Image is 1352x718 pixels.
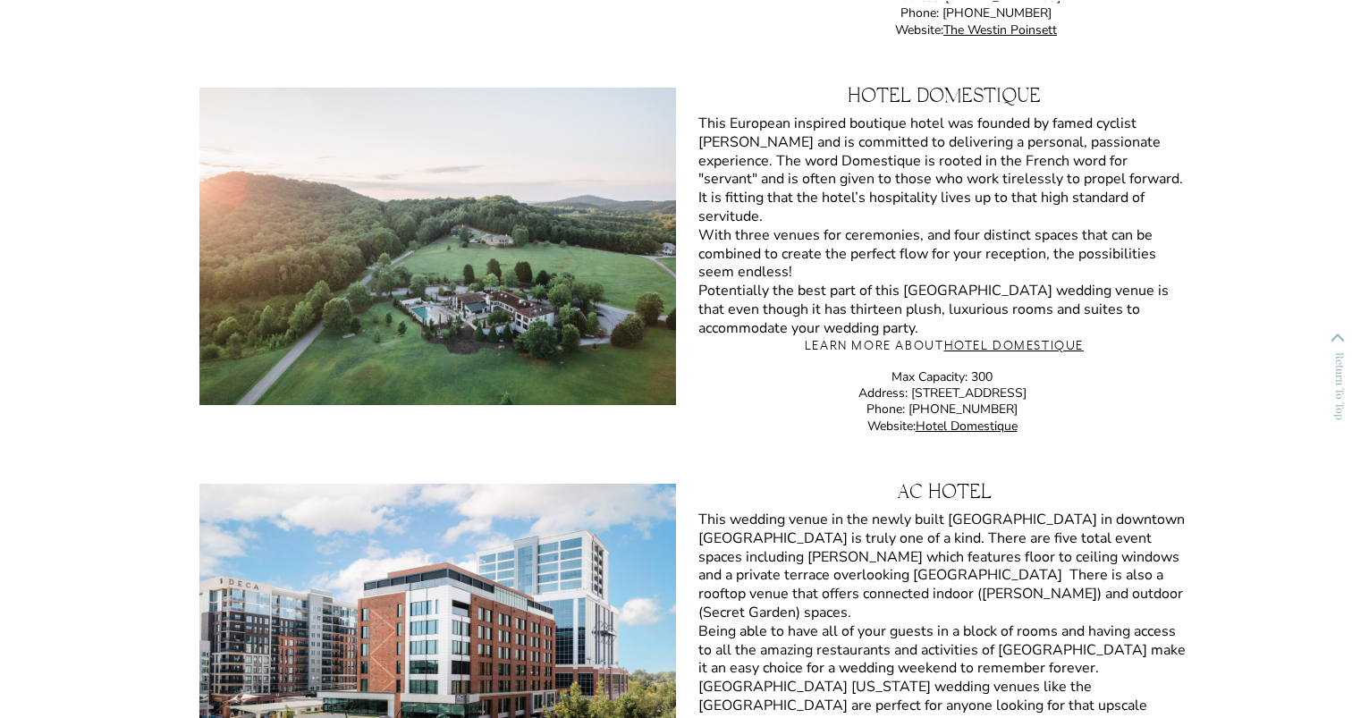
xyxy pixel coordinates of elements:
[723,369,1161,442] p: Max Capacity: 300 Address: [STREET_ADDRESS] Phone: [PHONE_NUMBER] Website:
[676,88,1213,117] h3: Hotel Domestique
[698,114,1186,321] p: This European inspired boutique hotel was founded by famed cyclist [PERSON_NAME] and is committed...
[676,484,1213,513] h3: AC Hotel
[1330,346,1347,426] p: Return To Top
[797,334,1092,353] h3: Learn more about
[943,21,1057,38] a: The Westin Poinsett
[916,418,1018,435] a: Hotel Domestique
[944,337,1085,353] a: Hotel Domestique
